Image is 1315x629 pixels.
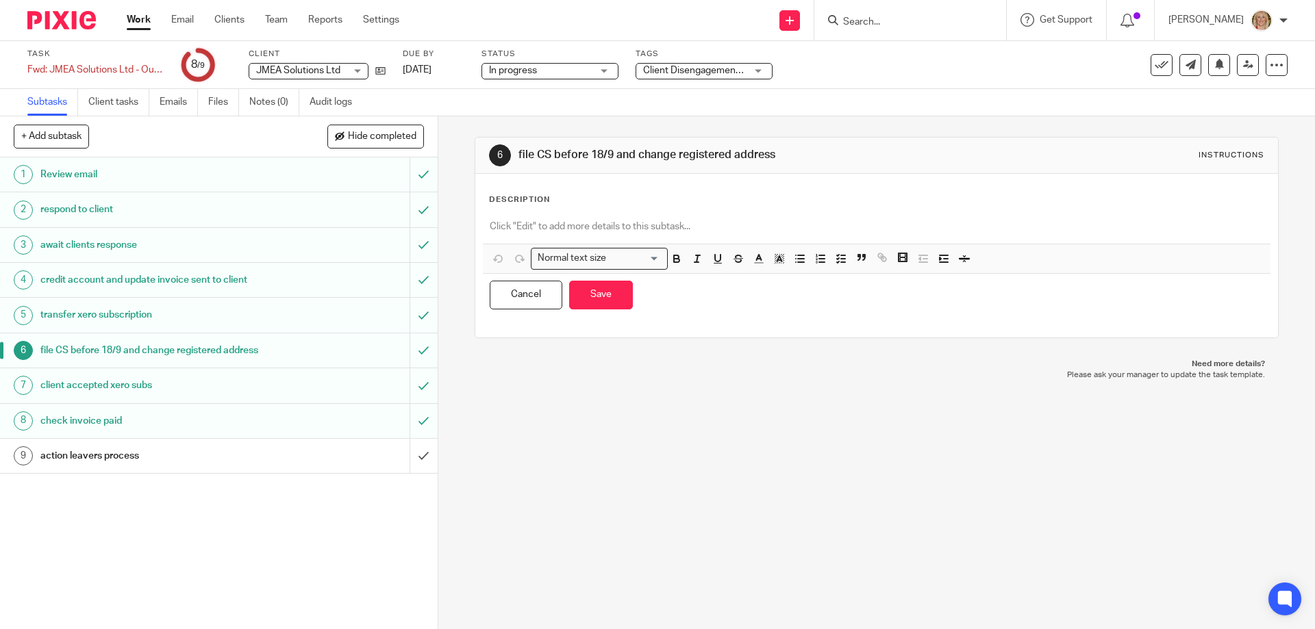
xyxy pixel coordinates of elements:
h1: respond to client [40,199,277,220]
div: 2 [14,201,33,220]
a: Reports [308,13,342,27]
span: [DATE] [403,65,431,75]
a: Files [208,89,239,116]
label: Client [249,49,386,60]
small: /9 [197,62,205,69]
input: Search for option [610,251,660,266]
a: Subtasks [27,89,78,116]
h1: await clients response [40,235,277,255]
div: Fwd: JMEA Solutions Ltd - Outstanding Overdue Invoices Reminder [27,63,164,77]
a: Work [127,13,151,27]
h1: credit account and update invoice sent to client [40,270,277,290]
span: JMEA Solutions Ltd [256,66,340,75]
h1: check invoice paid [40,411,277,431]
h1: file CS before 18/9 and change registered address [518,148,906,162]
img: JW%20photo.JPG [1251,10,1273,31]
a: Client tasks [88,89,149,116]
label: Task [27,49,164,60]
label: Tags [636,49,773,60]
a: Audit logs [310,89,362,116]
input: Search [842,16,965,29]
img: Pixie [27,11,96,29]
span: Hide completed [348,131,416,142]
a: Settings [363,13,399,27]
h1: Review email [40,164,277,185]
p: Please ask your manager to update the task template. [488,370,1264,381]
div: 3 [14,235,33,255]
div: 7 [14,376,33,395]
label: Status [481,49,618,60]
div: Search for option [531,248,668,269]
p: Need more details? [488,359,1264,370]
p: Description [489,194,550,205]
div: 6 [489,144,511,166]
div: 6 [14,341,33,360]
button: Cancel [490,281,562,310]
span: Normal text size [534,251,609,266]
button: Hide completed [327,125,424,148]
h1: client accepted xero subs [40,375,277,396]
div: Instructions [1199,150,1264,161]
div: 8 [191,57,205,73]
a: Notes (0) [249,89,299,116]
div: 9 [14,446,33,465]
span: Get Support [1040,15,1092,25]
span: Client Disengagement + 1 [643,66,754,75]
div: 8 [14,411,33,431]
label: Due by [403,49,464,60]
a: Email [171,13,194,27]
p: [PERSON_NAME] [1168,13,1244,27]
span: In progress [489,66,537,75]
a: Team [265,13,288,27]
a: Clients [214,13,245,27]
h1: action leavers process [40,446,277,466]
div: 1 [14,165,33,184]
div: 4 [14,270,33,290]
button: Save [569,281,633,310]
div: 5 [14,306,33,325]
a: Emails [160,89,198,116]
button: + Add subtask [14,125,89,148]
h1: file CS before 18/9 and change registered address [40,340,277,361]
h1: transfer xero subscription [40,305,277,325]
